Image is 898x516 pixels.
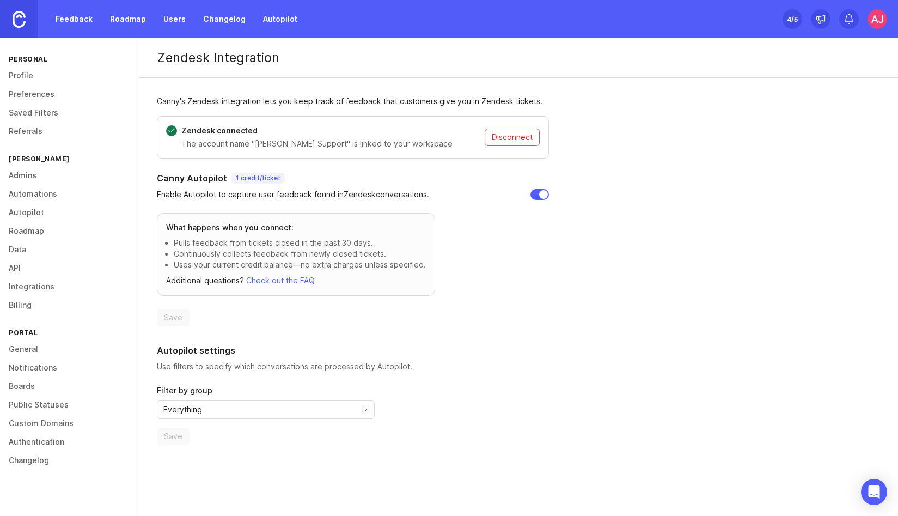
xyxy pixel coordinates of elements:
[246,276,315,285] a: Check out the FAQ
[157,95,542,107] div: Canny's Zendesk integration lets you keep track of feedback that customers give you in Zendesk ti...
[157,344,549,357] h2: Autopilot settings
[157,385,375,396] label: Filter by group
[357,405,374,414] svg: toggle icon
[166,275,426,287] p: Additional questions?
[174,248,426,259] p: Continuously collects feedback from newly closed tickets.
[181,125,480,136] p: Zendesk connected
[783,9,802,29] button: 4/5
[861,479,887,505] div: Open Intercom Messenger
[157,172,227,185] h3: Canny Autopilot
[492,132,533,143] span: Disconnect
[157,428,190,445] button: Save
[163,404,202,416] span: Everything
[174,238,426,248] p: Pulls feedback from tickets closed in the past 30 days.
[103,9,152,29] a: Roadmap
[485,129,540,146] button: Disconnect
[868,9,887,29] img: AJ Hoke
[256,9,304,29] a: Autopilot
[157,361,549,372] p: Use filters to specify which conversations are processed by Autopilot.
[181,138,480,149] p: The account name "[PERSON_NAME] Support" is linked to your workspace
[174,259,426,270] p: Uses your current credit balance—no extra charges unless specified.
[787,11,798,27] div: 4 /5
[157,189,429,200] p: Enable Autopilot to capture user feedback found in Zendesk conversations.
[157,400,375,419] div: toggle menu
[236,174,280,183] p: 1 credit / ticket
[157,9,192,29] a: Users
[139,38,898,78] div: Zendesk Integration
[164,431,182,442] span: Save
[49,9,99,29] a: Feedback
[164,312,182,323] span: Save
[157,309,190,326] button: Save
[197,9,252,29] a: Changelog
[166,222,426,233] h3: What happens when you connect:
[13,11,26,28] img: Canny Home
